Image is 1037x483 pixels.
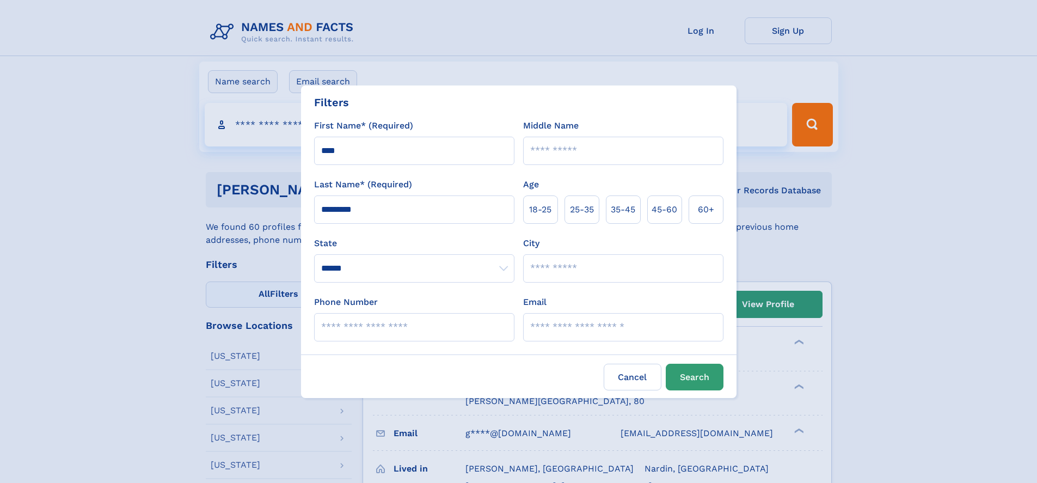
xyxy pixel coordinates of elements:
label: Phone Number [314,296,378,309]
span: 18‑25 [529,203,551,216]
span: 25‑35 [570,203,594,216]
button: Search [666,364,723,390]
label: Email [523,296,547,309]
span: 60+ [698,203,714,216]
label: State [314,237,514,250]
div: Filters [314,94,349,111]
span: 35‑45 [611,203,635,216]
label: Cancel [604,364,661,390]
label: Last Name* (Required) [314,178,412,191]
span: 45‑60 [652,203,677,216]
label: Middle Name [523,119,579,132]
label: First Name* (Required) [314,119,413,132]
label: City [523,237,539,250]
label: Age [523,178,539,191]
